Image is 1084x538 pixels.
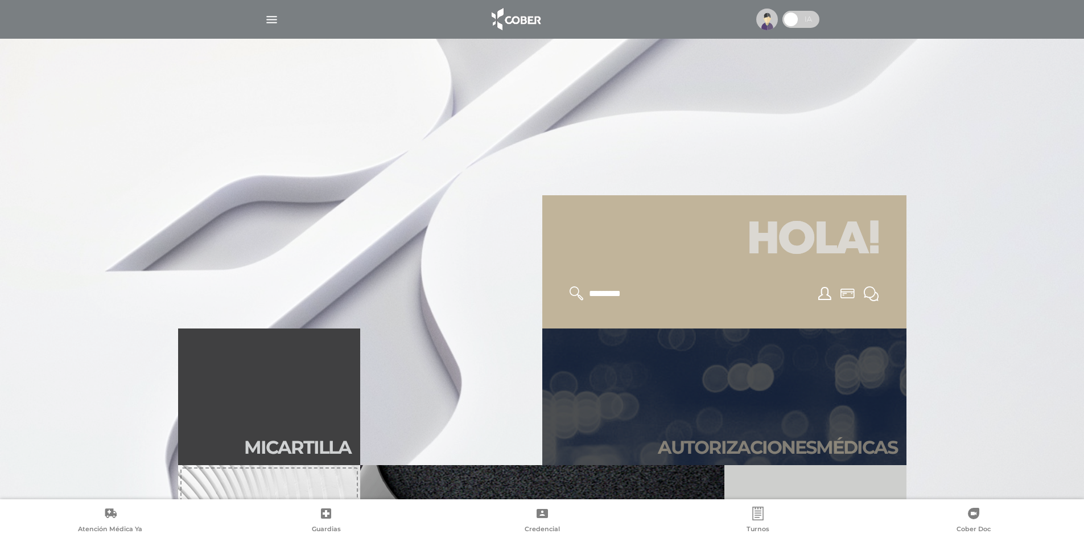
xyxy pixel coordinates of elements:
[525,525,560,535] span: Credencial
[218,507,434,536] a: Guardias
[866,507,1082,536] a: Cober Doc
[658,437,897,458] h2: Autori zaciones médicas
[957,525,991,535] span: Cober Doc
[178,328,360,465] a: Micartilla
[756,9,778,30] img: profile-placeholder.svg
[244,437,351,458] h2: Mi car tilla
[556,209,893,273] h1: Hola!
[434,507,650,536] a: Credencial
[747,525,769,535] span: Turnos
[2,507,218,536] a: Atención Médica Ya
[265,13,279,27] img: Cober_menu-lines-white.svg
[542,328,906,465] a: Autorizacionesmédicas
[485,6,545,33] img: logo_cober_home-white.png
[312,525,341,535] span: Guardias
[78,525,142,535] span: Atención Médica Ya
[650,507,865,536] a: Turnos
